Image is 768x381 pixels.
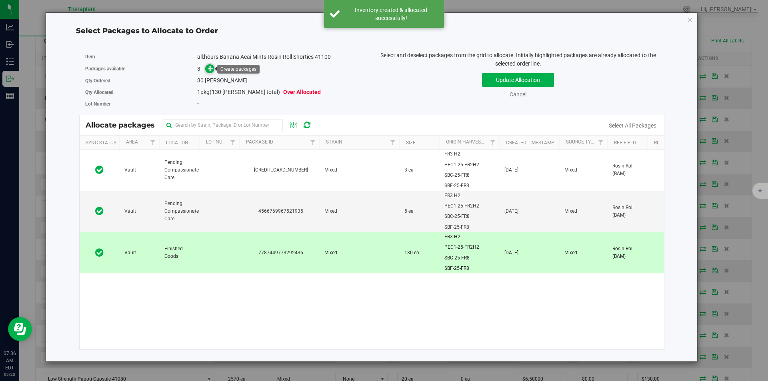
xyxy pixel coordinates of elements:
[283,89,321,95] span: Over Allocated
[164,159,199,182] span: Pending Compassionate Care
[124,166,136,174] span: Vault
[8,317,32,341] iframe: Resource center
[444,172,470,179] span: SBC-25-FR8
[76,26,667,36] div: Select Packages to Allocate to Order
[344,6,438,22] div: Inventory created & allocated successfully!
[444,202,479,210] span: PEC1-25-FR2H2
[197,53,366,61] div: all:hours Banana Acai Mints Rosin Roll Shorties 41100
[609,122,656,129] a: Select All Packages
[444,161,479,169] span: PEC1-25-FR2H2
[206,139,235,145] a: Lot Number
[444,254,470,262] span: SBC-25-FR8
[614,140,636,146] a: Ref Field
[404,166,414,174] span: 3 ea
[486,136,499,149] a: Filter
[510,91,526,98] a: Cancel
[163,119,283,131] input: Search by Strain, Package ID or Lot Number
[594,136,607,149] a: Filter
[124,207,136,215] span: Vault
[220,66,256,72] div: Create packages
[197,66,200,72] span: 3
[444,243,479,251] span: PEC1-25-FR2H2
[612,204,643,219] span: Rosin Roll (BAM)
[506,140,554,146] a: Created Timestamp
[244,207,315,215] span: 4566769967521935
[504,207,518,215] span: [DATE]
[444,213,470,220] span: SBC-25-FR8
[306,136,319,149] a: Filter
[85,77,198,84] label: Qty Ordered
[85,89,198,96] label: Qty Allocated
[126,139,138,145] a: Area
[205,77,248,84] span: [PERSON_NAME]
[404,207,414,215] span: 5 ea
[444,223,469,231] span: SBF-25-FR8
[564,166,577,174] span: Mixed
[504,166,518,174] span: [DATE]
[226,136,239,149] a: Filter
[86,140,116,146] a: Sync Status
[246,139,273,145] a: Package Id
[404,249,419,257] span: 130 ea
[612,245,643,260] span: Rosin Roll (BAM)
[164,245,195,260] span: Finished Goods
[146,136,159,149] a: Filter
[444,265,469,272] span: SBF-25-FR8
[386,136,399,149] a: Filter
[164,200,199,223] span: Pending Compassionate Care
[210,89,280,95] span: (130 [PERSON_NAME] total)
[444,150,460,158] span: FR3 H2
[244,166,315,174] span: [CREDIT_CARD_NUMBER]
[95,164,104,176] span: In Sync
[124,249,136,257] span: Vault
[446,139,486,145] a: Origin Harvests
[166,140,188,146] a: Location
[95,205,104,217] span: In Sync
[566,139,597,145] a: Source Type
[85,100,198,108] label: Lot Number
[95,247,104,258] span: In Sync
[444,192,460,199] span: FR3 H2
[380,52,656,67] span: Select and deselect packages from the grid to allocate. Initially highlighted packages are alread...
[444,182,469,190] span: SBF-25-FR8
[86,121,163,130] span: Allocate packages
[444,233,460,241] span: FR3 H2
[612,162,643,178] span: Rosin Roll (BAM)
[244,249,315,257] span: 7787449773292436
[197,89,321,95] span: pkg
[324,207,337,215] span: Mixed
[654,140,680,146] a: Ref Field 2
[197,77,204,84] span: 30
[406,140,416,146] a: Size
[504,249,518,257] span: [DATE]
[85,53,198,60] label: Item
[197,100,199,107] span: -
[324,166,337,174] span: Mixed
[197,89,200,95] span: 1
[326,139,342,145] a: Strain
[564,207,577,215] span: Mixed
[85,65,198,72] label: Packages available
[324,249,337,257] span: Mixed
[482,73,554,87] button: Update Allocation
[564,249,577,257] span: Mixed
